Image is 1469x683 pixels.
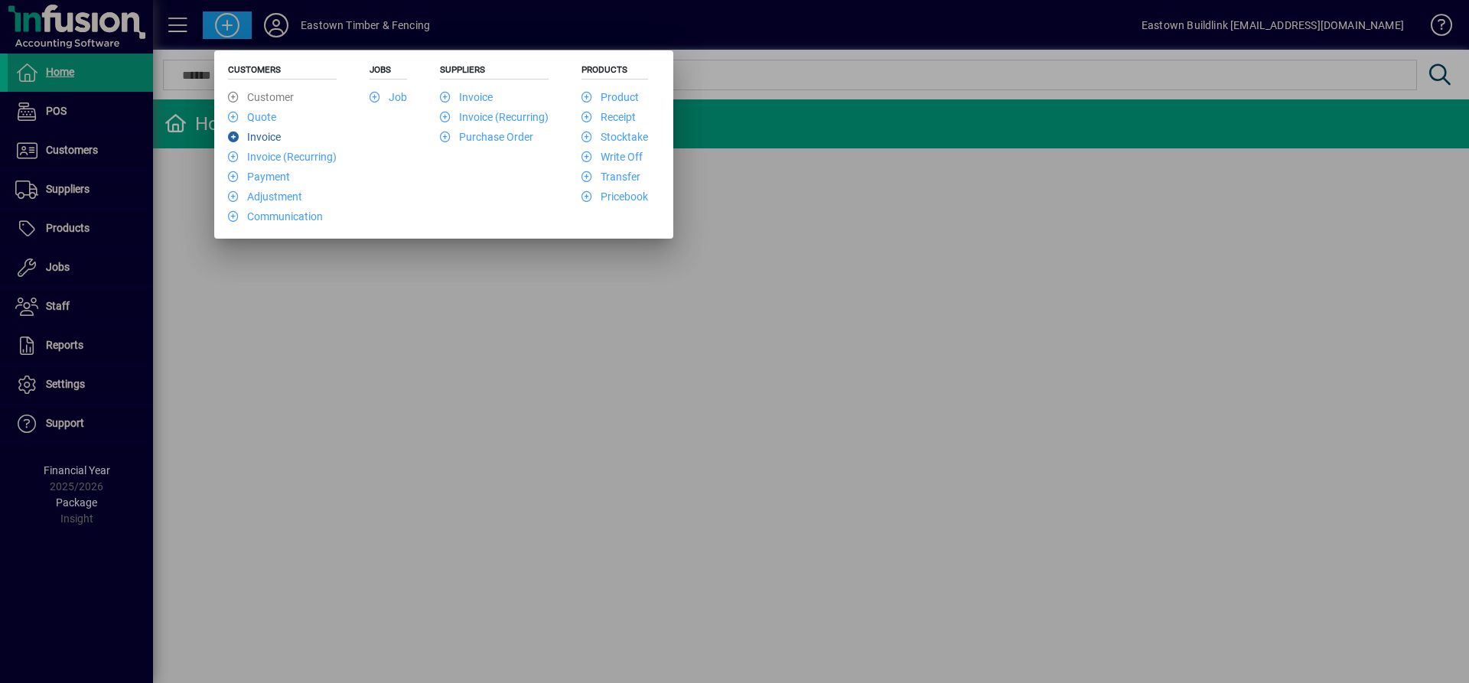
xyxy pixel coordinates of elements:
[228,210,323,223] a: Communication
[581,111,636,123] a: Receipt
[581,171,640,183] a: Transfer
[440,64,549,80] h5: Suppliers
[228,151,337,163] a: Invoice (Recurring)
[581,151,643,163] a: Write Off
[370,64,407,80] h5: Jobs
[228,190,302,203] a: Adjustment
[440,91,493,103] a: Invoice
[370,91,407,103] a: Job
[228,171,290,183] a: Payment
[440,111,549,123] a: Invoice (Recurring)
[228,111,276,123] a: Quote
[581,91,639,103] a: Product
[228,64,337,80] h5: Customers
[581,190,648,203] a: Pricebook
[581,64,648,80] h5: Products
[440,131,533,143] a: Purchase Order
[581,131,648,143] a: Stocktake
[228,131,281,143] a: Invoice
